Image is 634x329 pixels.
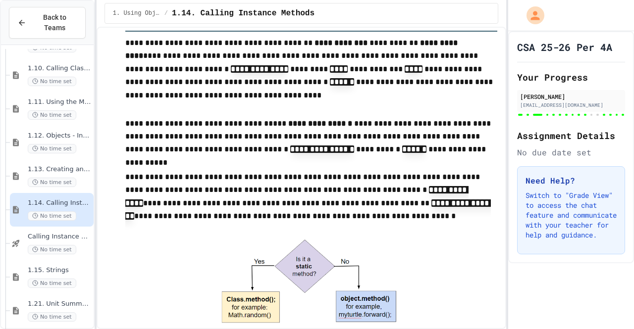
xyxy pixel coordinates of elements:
[28,211,76,221] span: No time set
[517,70,625,84] h2: Your Progress
[9,7,86,39] button: Back to Teams
[28,233,92,241] span: Calling Instance Methods - Topic 1.14
[28,178,76,187] span: No time set
[28,245,76,254] span: No time set
[526,190,617,240] p: Switch to "Grade View" to access the chat feature and communicate with your teacher for help and ...
[28,64,92,73] span: 1.10. Calling Class Methods
[28,77,76,86] span: No time set
[517,40,612,54] h1: CSA 25-26 Per 4A
[526,175,617,187] h3: Need Help?
[172,7,315,19] span: 1.14. Calling Instance Methods
[28,110,76,120] span: No time set
[517,146,625,158] div: No due date set
[28,144,76,153] span: No time set
[516,4,547,27] div: My Account
[520,92,622,101] div: [PERSON_NAME]
[28,312,76,322] span: No time set
[164,9,168,17] span: /
[520,101,622,109] div: [EMAIL_ADDRESS][DOMAIN_NAME]
[28,300,92,308] span: 1.21. Unit Summary 1b (1.7-1.15)
[32,12,77,33] span: Back to Teams
[113,9,160,17] span: 1. Using Objects and Methods
[28,279,76,288] span: No time set
[28,266,92,275] span: 1.15. Strings
[517,129,625,142] h2: Assignment Details
[28,165,92,174] span: 1.13. Creating and Initializing Objects: Constructors
[28,98,92,106] span: 1.11. Using the Math Class
[28,132,92,140] span: 1.12. Objects - Instances of Classes
[28,199,92,207] span: 1.14. Calling Instance Methods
